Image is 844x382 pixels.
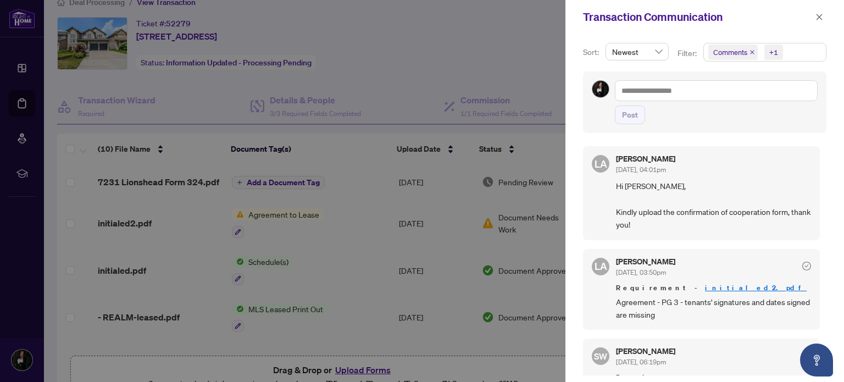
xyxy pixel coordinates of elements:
[616,258,675,265] h5: [PERSON_NAME]
[800,344,833,377] button: Open asap
[595,156,607,171] span: LA
[616,283,811,294] span: Requirement -
[616,347,675,355] h5: [PERSON_NAME]
[769,47,778,58] div: +1
[616,155,675,163] h5: [PERSON_NAME]
[595,258,607,274] span: LA
[583,46,601,58] p: Sort:
[616,165,666,174] span: [DATE], 04:01pm
[594,350,608,363] span: SW
[616,358,666,366] span: [DATE], 06:19pm
[592,81,609,97] img: Profile Icon
[612,43,662,60] span: Newest
[616,180,811,231] span: Hi [PERSON_NAME], Kindly upload the confirmation of cooperation form, thank you!
[708,45,758,60] span: Comments
[802,262,811,270] span: check-circle
[615,106,645,124] button: Post
[583,9,812,25] div: Transaction Communication
[705,283,807,292] a: initialed2.pdf
[815,13,823,21] span: close
[749,49,755,55] span: close
[616,268,666,276] span: [DATE], 03:50pm
[678,47,698,59] p: Filter:
[713,47,747,58] span: Comments
[616,296,811,322] span: Agreement - PG 3 - tenants' signatures and dates signed are missing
